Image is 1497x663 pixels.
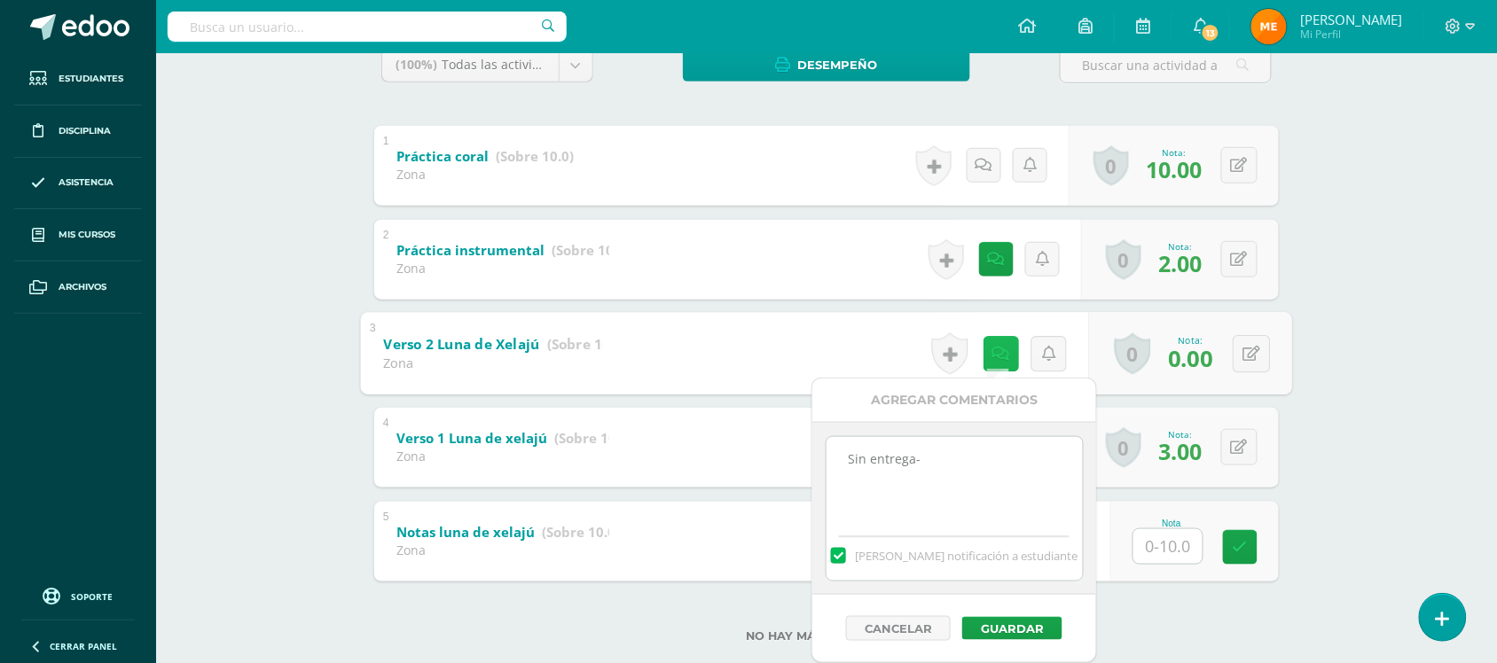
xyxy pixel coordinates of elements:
span: 13 [1201,23,1220,43]
div: Nota: [1168,334,1212,347]
b: Práctica coral [396,147,489,165]
strong: (Sobre 10.0) [554,429,632,447]
span: 2.00 [1158,248,1202,278]
span: Desempeño [798,49,878,82]
b: Verso 1 Luna de xelajú [396,429,547,447]
span: Mis cursos [59,228,115,242]
span: Cerrar panel [50,640,117,652]
div: Zona [396,166,574,183]
span: Estudiantes [59,72,123,86]
span: Todas las actividades de esta unidad [442,56,662,73]
span: Disciplina [59,124,111,138]
div: Zona [396,260,609,277]
a: Desempeño [683,47,970,82]
textarea: Sin entrega- [827,437,1083,526]
span: Mi Perfil [1300,27,1402,42]
a: Notas luna de xelajú (Sobre 10.0) [396,519,620,547]
span: Asistencia [59,175,114,190]
input: Busca un usuario... [168,12,567,42]
a: Soporte [21,583,135,607]
a: Verso 1 Luna de xelajú (Sobre 10.0) [396,425,632,453]
div: Nota: [1146,146,1202,159]
strong: (Sobre 10.0) [547,334,628,353]
div: Nota: [1158,240,1202,253]
a: Disciplina [14,105,142,158]
b: Notas luna de xelajú [396,523,535,541]
span: (100%) [396,56,437,73]
b: Práctica instrumental [396,241,545,259]
img: 700be974b67557735c3dfbb131833c31.png [1251,9,1287,44]
a: 0 [1093,145,1129,186]
div: Zona [396,448,609,464]
div: Nota [1133,519,1211,528]
a: 0 [1106,239,1141,280]
span: 3.00 [1158,436,1202,466]
b: Verso 2 Luna de Xelajú [383,334,539,353]
a: Verso 2 Luna de Xelajú (Sobre 10.0) [383,330,627,358]
button: Guardar [962,617,1062,640]
a: Estudiantes [14,53,142,105]
strong: (Sobre 10.0) [496,147,574,165]
span: [PERSON_NAME] notificación a estudiante [855,548,1078,564]
input: Buscar una actividad aquí... [1061,48,1271,82]
span: 10.00 [1146,154,1202,184]
a: Práctica coral (Sobre 10.0) [396,143,574,171]
div: Nota: [1158,428,1202,441]
strong: (Sobre 10.0) [552,241,630,259]
span: [PERSON_NAME] [1300,11,1402,28]
a: Mis cursos [14,209,142,261]
a: Archivos [14,261,142,314]
button: Cancelar [846,616,951,641]
span: Archivos [59,280,106,294]
a: 0 [1115,332,1151,374]
div: Zona [396,542,609,558]
strong: (Sobre 10.0) [542,523,620,541]
span: 0.00 [1168,342,1212,373]
div: Zona [383,354,602,371]
a: Práctica instrumental (Sobre 10.0) [396,237,630,265]
input: 0-10.0 [1133,529,1203,564]
span: Soporte [72,590,114,603]
a: Asistencia [14,158,142,210]
a: 0 [1106,427,1141,468]
div: Agregar Comentarios [812,378,1096,422]
a: (100%)Todas las actividades de esta unidad [382,48,592,82]
label: No hay más resultados [374,629,1279,643]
